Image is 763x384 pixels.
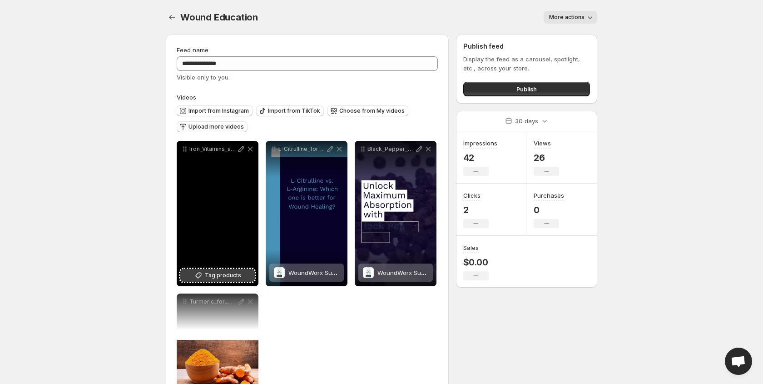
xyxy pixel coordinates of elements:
p: $0.00 [463,257,489,268]
span: Import from Instagram [188,107,249,115]
div: Iron_Vitamins_and_Wound_HealingTag products [177,141,258,286]
span: Upload more videos [188,123,244,130]
h2: Publish feed [463,42,590,51]
button: Tag products [180,269,255,282]
span: WoundWorx Surgery Supplement [377,269,471,276]
h3: Impressions [463,139,497,148]
span: Publish [516,85,537,94]
button: Settings [166,11,178,24]
p: Black_Pepper_Extract_Maximize_Absorption Social Media3 [367,145,415,153]
h3: Sales [463,243,479,252]
p: 26 [534,152,559,163]
p: L-Citrulline_for_Wound_Healing [278,145,326,153]
p: Iron_Vitamins_and_Wound_Healing [189,145,237,153]
p: Display the feed as a carousel, spotlight, etc., across your store. [463,55,590,73]
div: Black_Pepper_Extract_Maximize_Absorption Social Media3WoundWorx Surgery SupplementWoundWorx Surge... [355,141,436,286]
span: WoundWorx Surgery Supplement [288,269,382,276]
button: Choose from My videos [327,105,408,116]
p: Turmeric_for_Wound_Recovery_Social_Media [189,298,237,305]
button: Upload more videos [177,121,248,132]
span: Choose from My videos [339,107,405,115]
h3: Purchases [534,191,564,200]
button: More actions [544,11,597,24]
img: WoundWorx Surgery Supplement [363,267,374,278]
span: Wound Education [180,12,258,23]
img: WoundWorx Surgery Supplement [274,267,285,278]
button: Import from TikTok [256,105,324,116]
span: Videos [177,94,196,101]
a: Open chat [725,348,752,375]
p: 2 [463,204,489,215]
span: Import from TikTok [268,107,320,115]
button: Publish [463,82,590,96]
span: Tag products [205,271,241,280]
button: Import from Instagram [177,105,253,116]
span: Visible only to you. [177,74,230,81]
div: L-Citrulline_for_Wound_HealingWoundWorx Surgery SupplementWoundWorx Surgery Supplement [266,141,347,286]
p: 0 [534,204,564,215]
span: Feed name [177,46,208,54]
p: 30 days [515,116,538,125]
span: More actions [549,14,585,21]
h3: Views [534,139,551,148]
h3: Clicks [463,191,481,200]
p: 42 [463,152,497,163]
